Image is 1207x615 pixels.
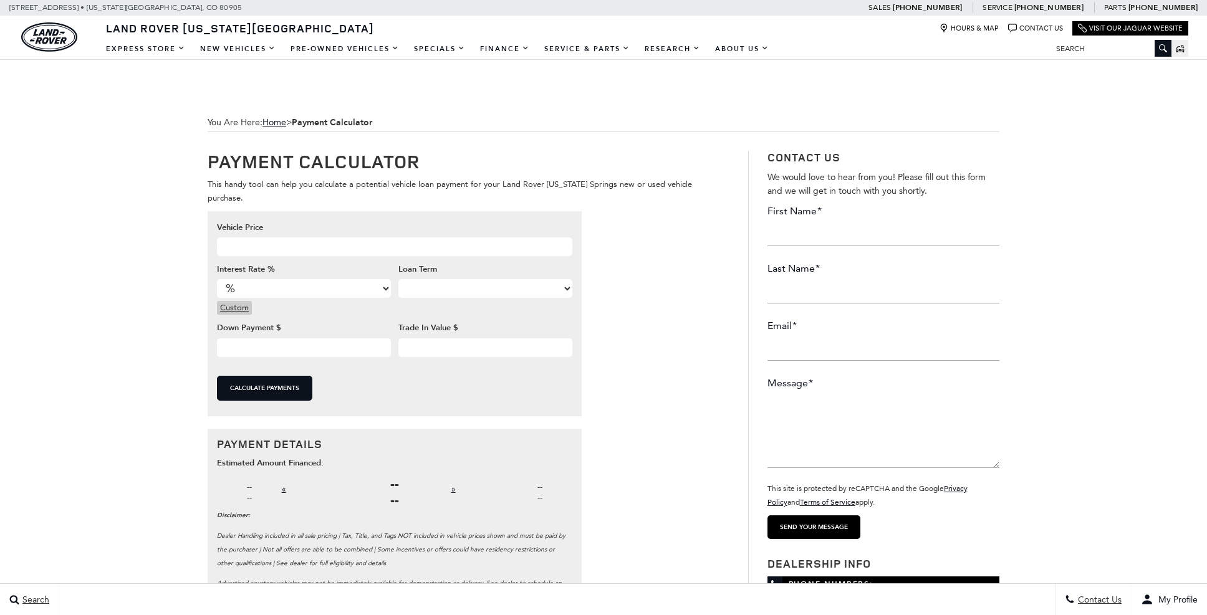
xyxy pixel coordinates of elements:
[217,457,324,469] strong: Estimated Amount Financed:
[217,529,572,570] p: Dealer Handling included in all sale pricing | Tax, Title, and Tags NOT included in vehicle price...
[1008,24,1063,33] a: Contact Us
[21,22,77,52] a: land-rover
[800,498,855,507] a: Terms of Service
[1014,2,1084,12] a: [PHONE_NUMBER]
[208,113,999,132] span: You Are Here:
[99,38,776,60] nav: Main Navigation
[208,151,729,171] h1: Payment Calculator
[451,484,456,493] a: »
[217,482,282,492] div: --
[940,24,999,33] a: Hours & Map
[1047,41,1171,56] input: Search
[292,117,372,128] strong: Payment Calculator
[1153,594,1198,605] span: My Profile
[208,113,999,132] div: Breadcrumbs
[217,492,282,503] div: --
[767,515,860,539] input: Send your message
[537,38,637,60] a: Service & Parts
[767,204,822,218] label: First Name
[1078,24,1183,33] a: Visit Our Jaguar Website
[338,492,451,508] div: --
[1075,594,1122,605] span: Contact Us
[283,38,406,60] a: Pre-Owned Vehicles
[217,438,572,451] h3: Payment Details
[767,319,797,333] label: Email
[262,117,372,128] span: >
[193,38,283,60] a: New Vehicles
[217,376,312,401] button: Calculate Payments
[767,151,999,164] h3: Contact Us
[893,2,962,12] a: [PHONE_NUMBER]
[708,38,776,60] a: About Us
[1128,2,1198,12] a: [PHONE_NUMBER]
[217,511,250,520] strong: Disclaimer:
[767,172,986,196] span: We would love to hear from you! Please fill out this form and we will get in touch with you shortly.
[217,301,252,315] a: Custom
[230,384,299,393] span: Calculate Payments
[99,21,382,36] a: Land Rover [US_STATE][GEOGRAPHIC_DATA]
[398,262,437,276] label: Loan Term
[1132,584,1207,615] button: user-profile-menu
[507,482,572,492] div: --
[398,321,458,335] label: Trade In Value $
[473,38,537,60] a: Finance
[406,38,473,60] a: Specials
[637,38,708,60] a: Research
[282,484,286,493] a: «
[868,3,891,12] span: Sales
[220,303,249,312] span: Custom
[99,38,193,60] a: EXPRESS STORE
[1104,3,1127,12] span: Parts
[507,492,572,503] div: --
[217,321,281,335] label: Down Payment $
[21,22,77,52] img: Land Rover
[338,476,451,492] div: --
[9,3,242,12] a: [STREET_ADDRESS] • [US_STATE][GEOGRAPHIC_DATA], CO 80905
[106,21,374,36] span: Land Rover [US_STATE][GEOGRAPHIC_DATA]
[262,117,286,128] a: Home
[208,178,729,205] p: This handy tool can help you calculate a potential vehicle loan payment for your Land Rover [US_S...
[767,376,813,390] label: Message
[983,3,1012,12] span: Service
[217,221,263,234] label: Vehicle Price
[767,484,968,507] small: This site is protected by reCAPTCHA and the Google and apply.
[767,558,999,570] h3: Dealership Info
[19,594,49,605] span: Search
[767,576,999,591] span: Phone Numbers:
[767,262,820,275] label: Last Name
[217,262,275,276] label: Interest Rate %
